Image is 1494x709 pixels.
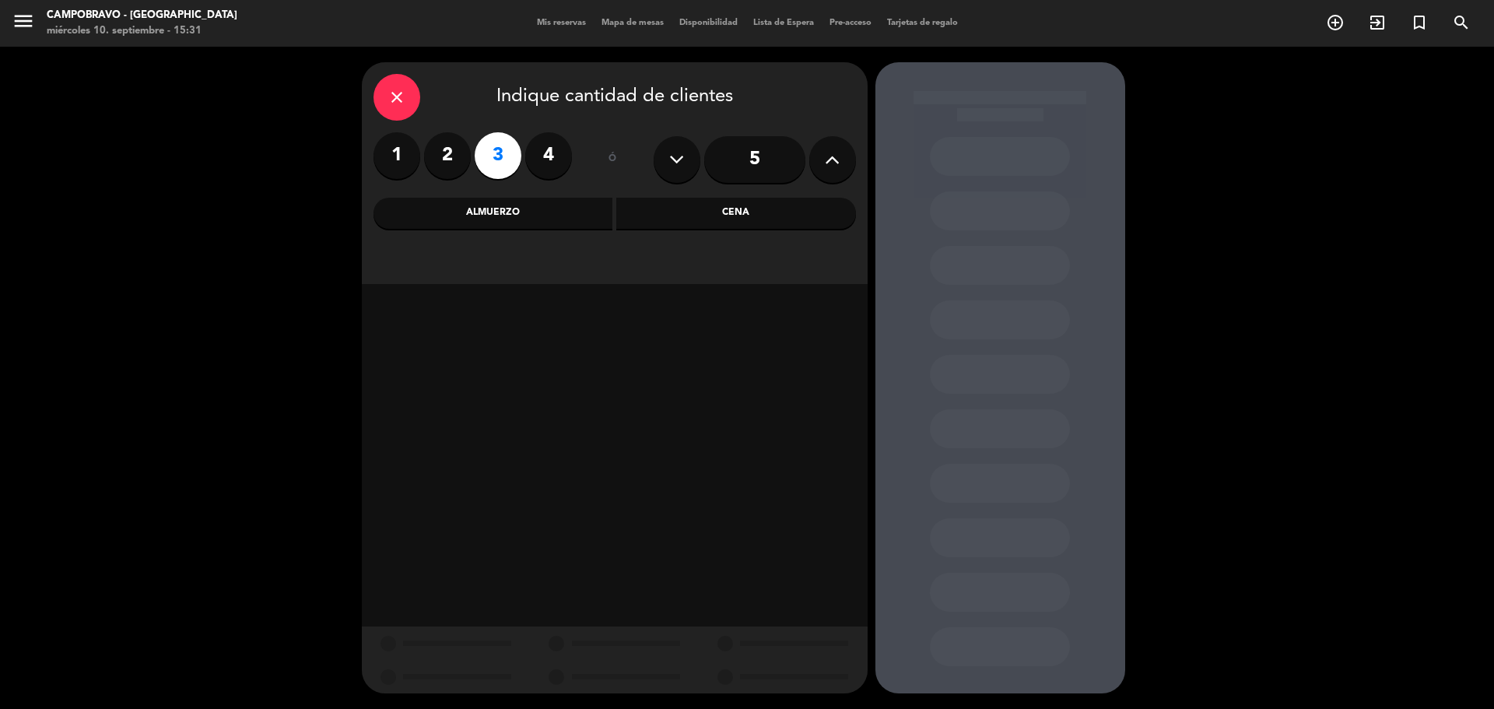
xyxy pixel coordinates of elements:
[373,74,856,121] div: Indique cantidad de clientes
[1452,13,1471,32] i: search
[12,9,35,38] button: menu
[594,19,672,27] span: Mapa de mesas
[388,88,406,107] i: close
[1410,13,1429,32] i: turned_in_not
[525,132,572,179] label: 4
[822,19,879,27] span: Pre-acceso
[12,9,35,33] i: menu
[475,132,521,179] label: 3
[672,19,745,27] span: Disponibilidad
[373,132,420,179] label: 1
[745,19,822,27] span: Lista de Espera
[373,198,613,229] div: Almuerzo
[879,19,966,27] span: Tarjetas de regalo
[529,19,594,27] span: Mis reservas
[616,198,856,229] div: Cena
[47,23,237,39] div: miércoles 10. septiembre - 15:31
[587,132,638,187] div: ó
[424,132,471,179] label: 2
[1368,13,1387,32] i: exit_to_app
[47,8,237,23] div: Campobravo - [GEOGRAPHIC_DATA]
[1326,13,1345,32] i: add_circle_outline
